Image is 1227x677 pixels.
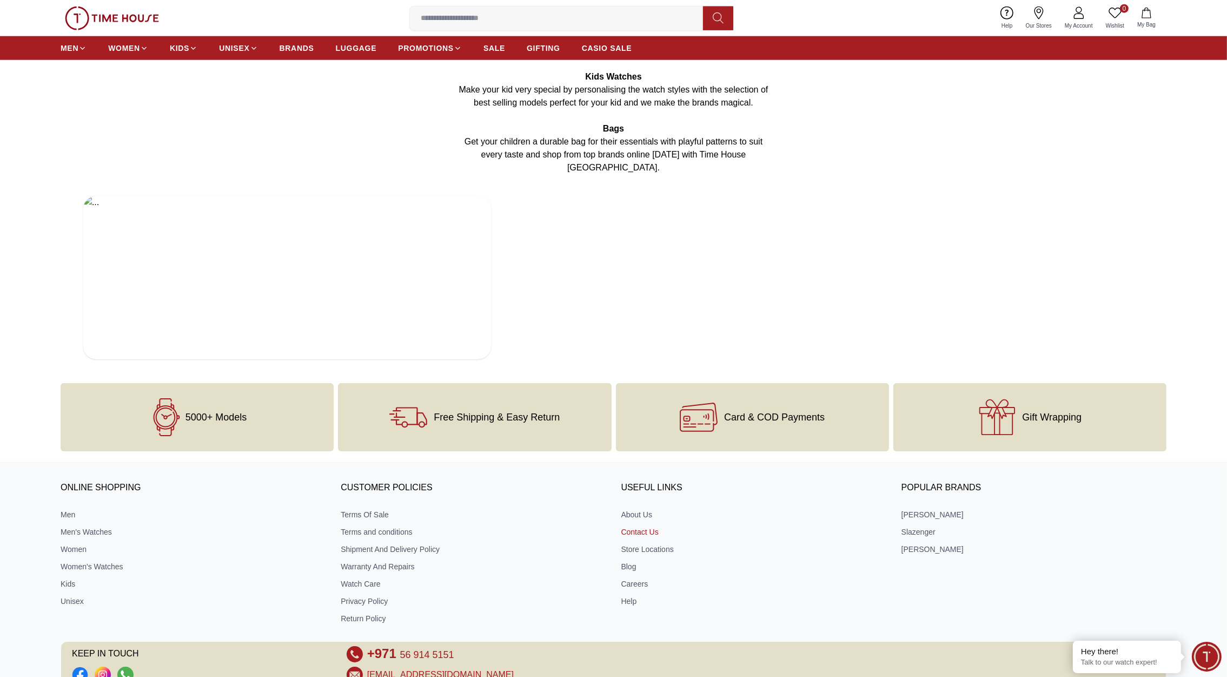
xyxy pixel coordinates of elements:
[459,85,768,107] span: Make your kid very special by personalising the watch styles with the selection of best selling m...
[621,561,886,572] a: Blog
[341,561,606,572] a: Warranty And Repairs
[621,527,886,537] a: Contact Us
[170,38,197,58] a: KIDS
[1192,642,1222,672] div: Chat Widget
[621,579,886,589] a: Careers
[582,38,632,58] a: CASIO SALE
[341,480,606,496] h3: CUSTOMER POLICIES
[280,43,314,54] span: BRANDS
[621,509,886,520] a: About Us
[367,646,454,662] a: +971 56 914 5151
[61,561,326,572] a: Women's Watches
[1099,4,1131,32] a: 0Wishlist
[1022,22,1056,30] span: Our Stores
[341,544,606,555] a: Shipment And Delivery Policy
[108,43,140,54] span: WOMEN
[61,480,326,496] h3: ONLINE SHOPPING
[901,544,1166,555] a: [PERSON_NAME]
[621,544,886,555] a: Store Locations
[61,43,78,54] span: MEN
[1120,4,1129,13] span: 0
[61,579,326,589] a: Kids
[170,43,189,54] span: KIDS
[997,22,1017,30] span: Help
[621,480,886,496] h3: USEFUL LINKS
[901,527,1166,537] a: Slazenger
[336,43,377,54] span: LUGGAGE
[1081,658,1173,667] p: Talk to our watch expert!
[398,38,462,58] a: PROMOTIONS
[336,38,377,58] a: LUGGAGE
[1081,646,1173,657] div: Hey there!
[398,43,454,54] span: PROMOTIONS
[1060,22,1097,30] span: My Account
[219,38,257,58] a: UNISEX
[434,412,560,423] span: Free Shipping & Easy Return
[582,43,632,54] span: CASIO SALE
[341,579,606,589] a: Watch Care
[483,43,505,54] span: SALE
[483,38,505,58] a: SALE
[1131,5,1162,31] button: My Bag
[61,544,326,555] a: Women
[83,196,491,359] img: ...
[341,527,606,537] a: Terms and conditions
[1019,4,1058,32] a: Our Stores
[61,38,87,58] a: MEN
[400,649,454,660] span: 56 914 5151
[61,509,326,520] a: Men
[219,43,249,54] span: UNISEX
[995,4,1019,32] a: Help
[901,509,1166,520] a: [PERSON_NAME]
[724,412,825,423] span: Card & COD Payments
[527,43,560,54] span: GIFTING
[527,38,560,58] a: GIFTING
[61,527,326,537] a: Men's Watches
[603,124,624,133] strong: Bags
[341,596,606,607] a: Privacy Policy
[341,509,606,520] a: Terms Of Sale
[1102,22,1129,30] span: Wishlist
[185,412,247,423] span: 5000+ Models
[901,480,1166,496] h3: Popular Brands
[585,72,641,81] strong: Kids Watches
[621,596,886,607] a: Help
[1133,21,1160,29] span: My Bag
[72,646,331,662] span: KEEP IN TOUCH
[108,38,148,58] a: WOMEN
[341,613,606,624] a: Return Policy
[65,6,159,30] img: ...
[61,596,326,607] a: Unisex
[280,38,314,58] a: BRANDS
[465,137,762,172] span: Get your children a durable bag for their essentials with playful patterns to suit every taste an...
[1023,412,1082,423] span: Gift Wrapping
